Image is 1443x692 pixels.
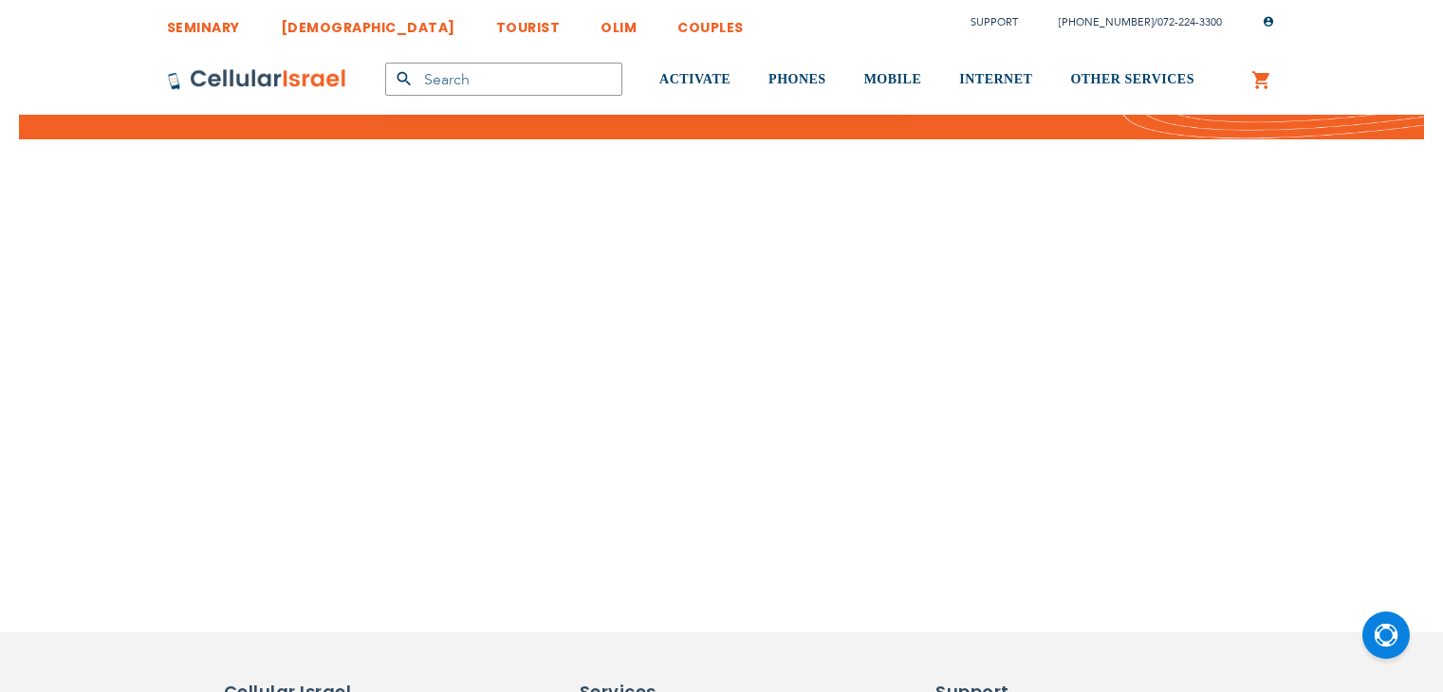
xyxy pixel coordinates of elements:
a: 072-224-3300 [1157,15,1222,29]
a: Support [971,15,1018,29]
input: Search [385,63,622,96]
span: INTERNET [959,72,1032,86]
a: TOURIST [496,5,561,40]
a: PHONES [768,45,826,116]
span: ACTIVATE [659,72,731,86]
a: INTERNET [959,45,1032,116]
a: SEMINARY [167,5,240,40]
a: ACTIVATE [659,45,731,116]
a: [DEMOGRAPHIC_DATA] [281,5,455,40]
a: MOBILE [864,45,922,116]
img: Cellular Israel Logo [167,68,347,91]
a: [PHONE_NUMBER] [1059,15,1154,29]
span: PHONES [768,72,826,86]
a: OTHER SERVICES [1070,45,1194,116]
li: / [1040,9,1222,36]
span: MOBILE [864,72,922,86]
a: COUPLES [677,5,744,40]
a: OLIM [601,5,637,40]
span: OTHER SERVICES [1070,72,1194,86]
